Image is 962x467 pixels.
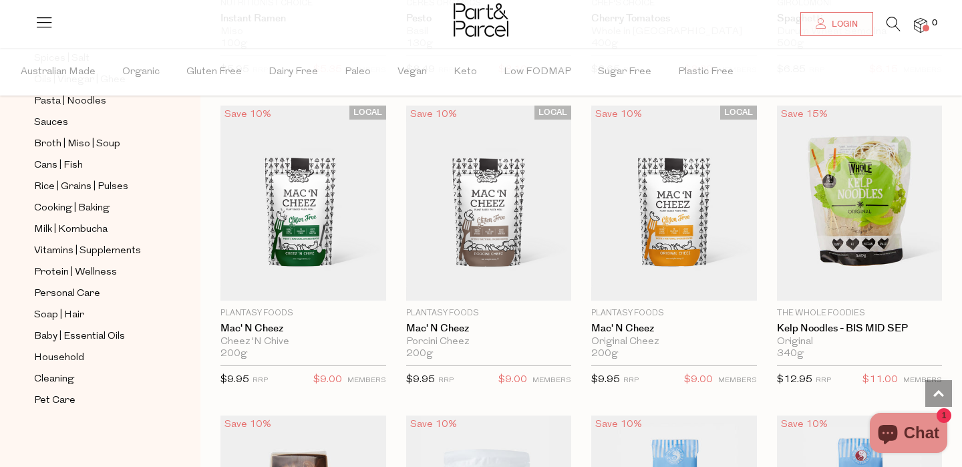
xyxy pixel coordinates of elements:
[777,106,832,124] div: Save 15%
[777,416,832,434] div: Save 10%
[34,93,156,110] a: Pasta | Noodles
[220,375,249,385] span: $9.95
[34,286,100,302] span: Personal Care
[406,416,461,434] div: Save 10%
[903,377,942,384] small: MEMBERS
[438,377,454,384] small: RRP
[862,371,898,389] span: $11.00
[34,371,74,387] span: Cleaning
[34,221,156,238] a: Milk | Kombucha
[220,336,386,348] div: Cheez 'N Chive
[34,349,156,366] a: Household
[929,17,941,29] span: 0
[591,348,618,360] span: 200g
[34,285,156,302] a: Personal Care
[34,136,120,152] span: Broth | Miso | Soup
[122,49,160,96] span: Organic
[777,106,943,301] img: Kelp Noodles - BIS MID SEP
[34,350,84,366] span: Household
[777,336,943,348] div: Original
[777,348,804,360] span: 340g
[34,328,156,345] a: Baby | Essential Oils
[591,416,646,434] div: Save 10%
[347,377,386,384] small: MEMBERS
[454,3,508,37] img: Part&Parcel
[34,265,117,281] span: Protein | Wellness
[220,106,386,301] img: Mac' N Cheez
[816,377,831,384] small: RRP
[777,307,943,319] p: The Whole Foodies
[406,106,572,301] img: Mac' N Cheez
[34,222,108,238] span: Milk | Kombucha
[349,106,386,120] span: LOCAL
[269,49,318,96] span: Dairy Free
[34,243,141,259] span: Vitamins | Supplements
[800,12,873,36] a: Login
[220,307,386,319] p: Plantasy Foods
[34,393,75,409] span: Pet Care
[220,348,247,360] span: 200g
[591,106,757,301] img: Mac' N Cheez
[34,157,156,174] a: Cans | Fish
[397,49,427,96] span: Vegan
[591,336,757,348] div: Original Cheez
[313,371,342,389] span: $9.00
[591,307,757,319] p: Plantasy Foods
[34,114,156,131] a: Sauces
[777,375,812,385] span: $12.95
[34,158,83,174] span: Cans | Fish
[534,106,571,120] span: LOCAL
[34,200,110,216] span: Cooking | Baking
[718,377,757,384] small: MEMBERS
[532,377,571,384] small: MEMBERS
[34,392,156,409] a: Pet Care
[220,323,386,335] a: Mac' N Cheez
[828,19,858,30] span: Login
[623,377,639,384] small: RRP
[406,106,461,124] div: Save 10%
[914,18,927,32] a: 0
[406,336,572,348] div: Porcini Cheez
[34,307,84,323] span: Soap | Hair
[21,49,96,96] span: Australian Made
[406,307,572,319] p: Plantasy Foods
[406,348,433,360] span: 200g
[34,264,156,281] a: Protein | Wellness
[220,106,275,124] div: Save 10%
[406,323,572,335] a: Mac' N Cheez
[591,323,757,335] a: Mac' N Cheez
[406,375,435,385] span: $9.95
[34,94,106,110] span: Pasta | Noodles
[498,371,527,389] span: $9.00
[34,136,156,152] a: Broth | Miso | Soup
[34,243,156,259] a: Vitamins | Supplements
[678,49,734,96] span: Plastic Free
[34,179,128,195] span: Rice | Grains | Pulses
[866,413,951,456] inbox-online-store-chat: Shopify online store chat
[504,49,571,96] span: Low FODMAP
[591,375,620,385] span: $9.95
[720,106,757,120] span: LOCAL
[598,49,651,96] span: Sugar Free
[454,49,477,96] span: Keto
[34,307,156,323] a: Soap | Hair
[345,49,371,96] span: Paleo
[34,178,156,195] a: Rice | Grains | Pulses
[220,416,275,434] div: Save 10%
[684,371,713,389] span: $9.00
[34,329,125,345] span: Baby | Essential Oils
[777,323,943,335] a: Kelp Noodles - BIS MID SEP
[253,377,268,384] small: RRP
[34,371,156,387] a: Cleaning
[34,200,156,216] a: Cooking | Baking
[186,49,242,96] span: Gluten Free
[591,106,646,124] div: Save 10%
[34,115,68,131] span: Sauces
